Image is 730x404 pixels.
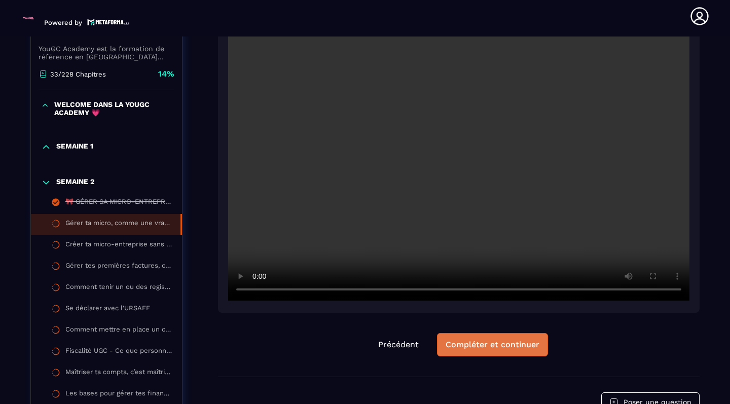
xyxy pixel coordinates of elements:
[370,334,427,356] button: Précédent
[65,283,172,294] div: Comment tenir un ou des registres (promis c'est easy)
[65,219,170,230] div: Gérer ta micro, comme une vraie cheffe d'entreprise
[65,325,172,337] div: Comment mettre en place un compte bancaire dédié ?
[65,304,150,315] div: Se déclarer avec l'URSAFF
[158,68,174,80] p: 14%
[446,340,539,350] div: Compléter et continuer
[87,18,130,26] img: logo
[65,347,172,358] div: Fiscalité UGC - Ce que personne ne t’explique
[437,333,548,356] button: Compléter et continuer
[65,198,172,209] div: 🎀 GÉRER SA MICRO-ENTREPRISE COMME UNE CEO 🎀
[44,19,82,26] p: Powered by
[39,45,174,61] p: YouGC Academy est la formation de référence en [GEOGRAPHIC_DATA] pour devenir créatrice de conten...
[56,177,94,188] p: SEMAINE 2
[65,389,172,400] div: Les bases pour gérer tes finances comme une pro
[65,262,172,273] div: Gérer tes premières factures, comme une vraie boss
[65,368,172,379] div: Maîtriser ta compta, c’est maîtriser ton empire
[56,142,93,152] p: SEMAINE 1
[20,10,36,26] img: logo-branding
[50,70,106,78] p: 33/228 Chapitres
[54,100,172,117] p: WELCOME DANS LA YOUGC ACADEMY 💗
[65,240,172,251] div: Créer ta micro-entreprise sans prise de tête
